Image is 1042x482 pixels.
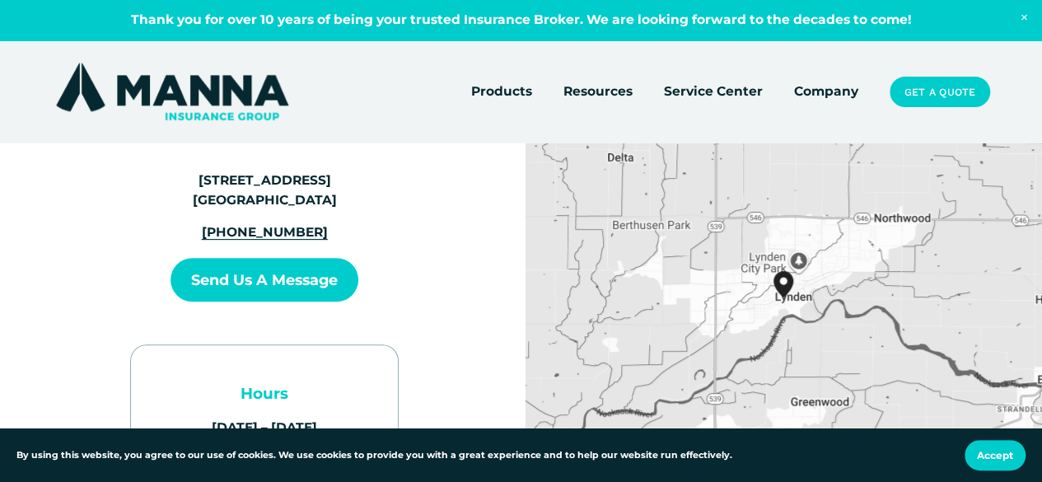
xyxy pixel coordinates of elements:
button: Send us a Message [171,258,358,302]
img: Manna Insurance Group [52,59,292,124]
span: Accept [977,449,1013,461]
div: Manna Insurance Group 719 Grover Street Lynden, WA, 98264, United States [773,271,813,324]
span: Products [471,82,532,102]
a: Company [794,80,858,103]
p: [DATE] – [DATE] 9am – 5pm [171,418,358,459]
p: By using this website, you agree to our use of cookies. We use cookies to provide you with a grea... [16,448,732,463]
a: folder dropdown [471,80,532,103]
span: Resources [563,82,633,102]
a: Get a Quote [890,77,990,107]
a: [PHONE_NUMBER] [202,224,328,240]
a: folder dropdown [563,80,633,103]
button: Accept [965,440,1026,470]
strong: Hours [241,384,288,403]
h1: Contact us [91,82,437,139]
a: Service Center [664,80,763,103]
p: [STREET_ADDRESS] [GEOGRAPHIC_DATA] [171,171,358,212]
